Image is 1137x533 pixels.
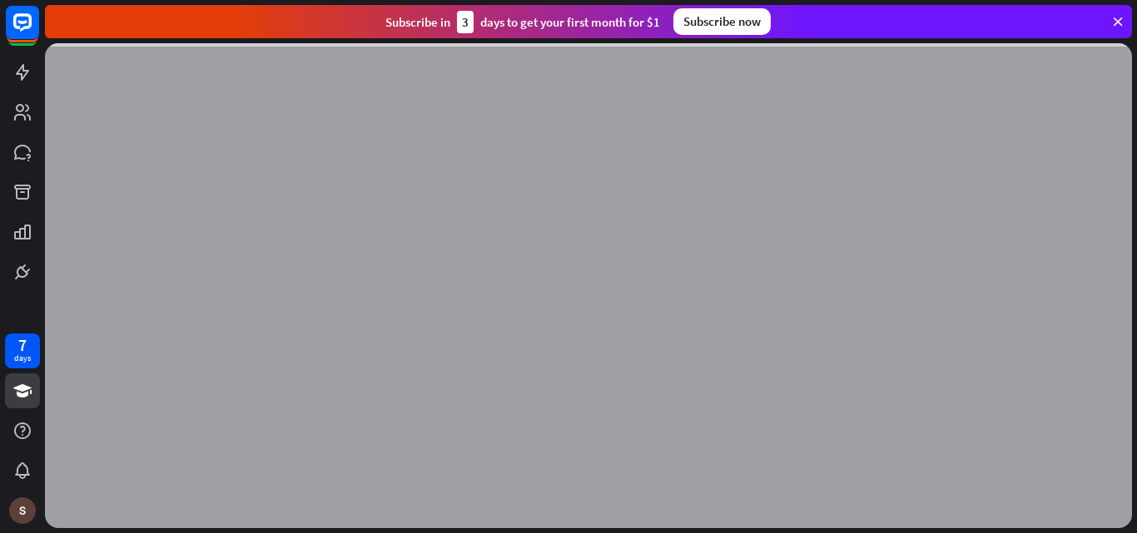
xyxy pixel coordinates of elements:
[457,11,474,33] div: 3
[5,333,40,368] a: 7 days
[673,8,771,35] div: Subscribe now
[385,11,660,33] div: Subscribe in days to get your first month for $1
[18,338,27,353] div: 7
[14,353,31,364] div: days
